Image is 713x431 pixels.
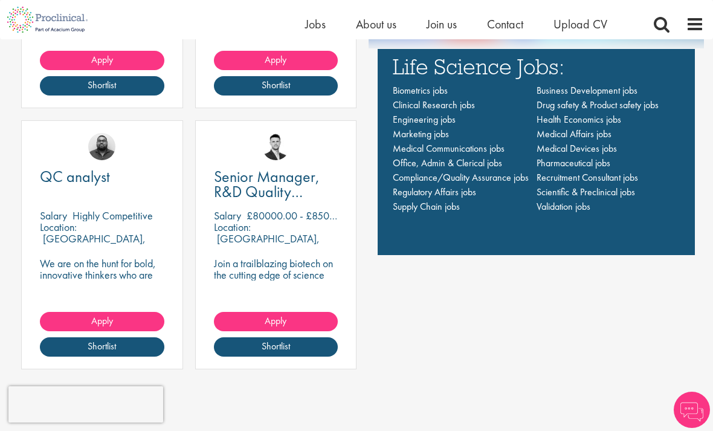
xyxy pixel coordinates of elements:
[214,220,251,234] span: Location:
[265,314,286,327] span: Apply
[393,99,475,111] a: Clinical Research jobs
[265,53,286,66] span: Apply
[393,83,680,214] nav: Main navigation
[214,337,338,357] a: Shortlist
[262,133,289,160] img: Joshua Godden
[214,166,320,217] span: Senior Manager, R&D Quality Assurance (GCP)
[537,128,611,140] a: Medical Affairs jobs
[356,16,396,32] a: About us
[40,232,146,257] p: [GEOGRAPHIC_DATA], [GEOGRAPHIC_DATA]
[40,76,164,96] a: Shortlist
[88,133,115,160] img: Ashley Bennett
[393,84,448,97] a: Biometrics jobs
[537,186,635,198] a: Scientific & Preclinical jobs
[40,220,77,234] span: Location:
[40,166,110,187] span: QC analyst
[393,142,505,155] a: Medical Communications jobs
[214,169,338,199] a: Senior Manager, R&D Quality Assurance (GCP)
[40,209,67,222] span: Salary
[537,171,638,184] a: Recruitment Consultant jobs
[537,142,617,155] a: Medical Devices jobs
[40,337,164,357] a: Shortlist
[214,258,338,292] p: Join a trailblazing biotech on the cutting edge of science and technology.
[40,51,164,70] a: Apply
[537,84,637,97] a: Business Development jobs
[537,200,590,213] a: Validation jobs
[91,53,113,66] span: Apply
[40,258,164,326] p: We are on the hunt for bold, innovative thinkers who are ready to help push the boundaries of sci...
[537,113,621,126] a: Health Economics jobs
[393,128,449,140] a: Marketing jobs
[214,232,320,257] p: [GEOGRAPHIC_DATA], [GEOGRAPHIC_DATA]
[393,113,456,126] a: Engineering jobs
[427,16,457,32] a: Join us
[393,171,529,184] a: Compliance/Quality Assurance jobs
[537,99,659,111] a: Drug safety & Product safety jobs
[214,51,338,70] a: Apply
[393,200,460,213] a: Supply Chain jobs
[537,157,610,169] a: Pharmaceutical jobs
[247,209,402,222] p: £80000.00 - £85000.00 per annum
[487,16,523,32] a: Contact
[393,186,476,198] a: Regulatory Affairs jobs
[214,209,241,222] span: Salary
[393,55,680,77] h3: Life Science Jobs:
[40,169,164,184] a: QC analyst
[214,312,338,331] a: Apply
[674,392,710,428] img: Chatbot
[214,76,338,96] a: Shortlist
[553,16,607,32] a: Upload CV
[91,314,113,327] span: Apply
[305,16,326,32] a: Jobs
[73,209,153,222] p: Highly Competitive
[40,312,164,331] a: Apply
[393,157,502,169] a: Office, Admin & Clerical jobs
[8,386,163,423] iframe: reCAPTCHA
